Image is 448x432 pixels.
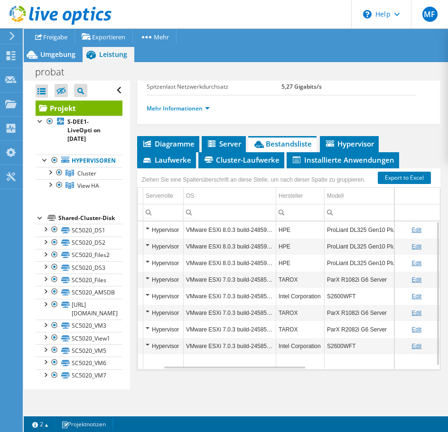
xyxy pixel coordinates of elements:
td: Column Hersteller, Value TAROX [276,271,325,288]
td: Column OS, Value VMware ESXi 7.0.3 build-24585291 [184,338,276,354]
td: OS Column [184,188,276,204]
td: Column Hersteller, Value HPE [276,238,325,255]
div: Hersteller [279,190,303,202]
a: Edit [411,243,421,250]
td: Column Modell, Value ParX R1082i G6 Server [325,304,416,321]
td: Column Hersteller, Value HPE [276,255,325,271]
td: Column Hersteller, Value HPE [276,221,325,238]
td: Column Hersteller, Value TAROX [276,321,325,338]
td: Column Modell, Value S2600WFT [325,338,416,354]
a: SC5020_VM3 [36,320,122,332]
td: Column Serverrolle, Value Hypervisor [143,271,184,288]
td: Column Modell, Value ProLiant DL325 Gen10 Plus v2 [325,221,416,238]
td: Column Serverrolle, Value Hypervisor [143,304,184,321]
td: Column Serverrolle, Value Hypervisor [143,255,184,271]
span: Server [206,139,241,148]
a: SC5020_Files2 [36,249,122,261]
td: Column Modell, Value S2600WFT [325,288,416,304]
div: Serverrolle [146,190,173,202]
td: Column OS, Value VMware ESXi 8.0.3 build-24859861 [184,255,276,271]
div: Hypervisor [146,324,181,335]
td: Column Serverrolle, Value Hypervisor [143,221,184,238]
td: Hersteller Column [276,188,325,204]
td: Column Modell, Value ParX R1082i G6 Server [325,271,416,288]
a: SC5020_DS2 [36,237,122,249]
td: Column OS, Value VMware ESXi 7.0.3 build-24585291 [184,288,276,304]
td: Column Serverrolle, Value Hypervisor [143,321,184,338]
td: Column Modell, Filter cell [325,204,416,221]
span: Umgebung [40,50,75,59]
td: Column Hersteller, Value Intel Corporation [276,338,325,354]
a: [URL][DOMAIN_NAME] [36,299,122,320]
td: Column OS, Filter cell [184,204,276,221]
td: Column OS, Value VMware ESXi 8.0.3 build-24859861 [184,238,276,255]
span: Hypervisor [325,139,374,148]
td: Column Hersteller, Value Intel Corporation [276,288,325,304]
a: Projektnotizen [55,418,113,430]
b: 5,27 Gigabits/s [281,83,322,91]
a: SC5020_View1 [36,332,122,344]
td: Column Modell, Value ProLiant DL325 Gen10 Plus v2 [325,238,416,255]
a: SC5020_VM7 [36,369,122,382]
a: Mehr [132,29,177,44]
a: Hypervisoren [36,155,122,167]
td: Serverrolle Column [143,188,184,204]
td: Column OS, Value VMware ESXi 8.0.3 build-24859861 [184,221,276,238]
a: 2 [26,418,55,430]
div: Modell [327,190,344,202]
td: Column OS, Value VMware ESXi 7.0.3 build-24585291 [184,304,276,321]
div: Hypervisor [146,307,181,319]
td: Column Hersteller, Value TAROX [276,304,325,321]
a: Edit [411,343,421,349]
a: Edit [411,260,421,267]
td: Column Modell, Value ParX R2082i G6 Server [325,321,416,338]
a: S-DEE1-LiveOpti on [DATE] [36,116,122,145]
div: OS [186,190,194,202]
span: Bestandsliste [253,139,312,148]
td: Modell Column [325,188,416,204]
a: Mehr Informationen [147,104,210,112]
td: Column Serverrolle, Value Hypervisor [143,288,184,304]
span: Installierte Anwendungen [291,155,394,165]
a: Cluster [36,167,122,179]
td: Column Serverrolle, Filter cell [143,204,184,221]
span: Laufwerke [142,155,191,165]
span: View HA [77,182,99,190]
a: SC5020_VM5 [36,344,122,357]
a: Edit [411,326,421,333]
a: SC5020_DS3 [36,261,122,274]
div: Hypervisor [146,274,181,285]
div: Data grid [137,168,441,370]
span: Diagramme [142,139,195,148]
td: Column Serverrolle, Value Hypervisor [143,238,184,255]
td: Column Hersteller, Filter cell [276,204,325,221]
div: Hypervisor [146,257,181,269]
span: Cluster [77,169,96,177]
b: S-DEE1-LiveOpti on [DATE] [67,118,101,143]
a: Edit [411,276,421,283]
a: Projekt [36,101,122,116]
div: Ziehen Sie eine Spaltenüberschrift an diese Stelle, um nach dieser Spalte zu gruppieren. [140,173,368,186]
span: MF [422,7,438,22]
a: SC5020_VM6 [36,357,122,369]
a: SC5020_AMSDB [36,286,122,298]
a: Freigabe [28,29,75,44]
td: Column OS, Value VMware ESXi 7.0.3 build-24585291 [184,321,276,338]
div: Hypervisor [146,224,181,236]
td: Column Serverrolle, Value Hypervisor [143,338,184,354]
h1: probat [31,67,79,77]
a: Edit [411,293,421,300]
td: Column OS, Value VMware ESXi 7.0.3 build-24585291 [184,271,276,288]
span: Cluster-Laufwerke [203,155,280,165]
div: Hypervisor [146,241,181,252]
a: Edit [411,227,421,233]
a: SC5020_DS1 [36,224,122,236]
div: Shared-Cluster-Disk [58,212,122,224]
a: SC5020_Files [36,274,122,286]
span: Leistung [99,50,127,59]
td: Column Modell, Value ProLiant DL325 Gen10 Plus v2 [325,255,416,271]
svg: \n [363,10,372,18]
a: Export to Excel [378,172,431,184]
div: Hypervisor [146,340,181,352]
div: Hypervisor [146,291,181,302]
